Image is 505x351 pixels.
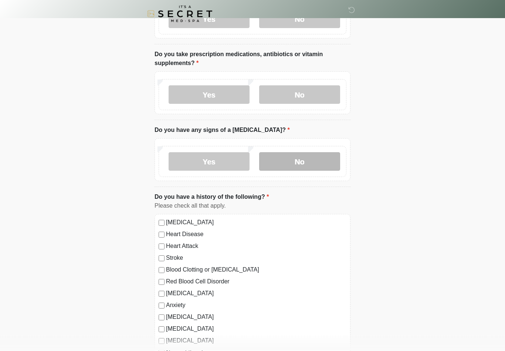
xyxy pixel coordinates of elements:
label: Do you take prescription medications, antibiotics or vitamin supplements? [155,50,350,68]
label: Yes [169,86,250,104]
input: [MEDICAL_DATA] [159,338,165,344]
label: No [259,153,340,171]
input: Blood Clotting or [MEDICAL_DATA] [159,267,165,273]
label: Heart Disease [166,230,346,239]
input: Stroke [159,256,165,262]
input: Red Blood Cell Disorder [159,279,165,285]
label: Yes [169,153,250,171]
input: Heart Attack [159,244,165,250]
label: No [259,86,340,104]
label: Do you have any signs of a [MEDICAL_DATA]? [155,126,290,135]
label: [MEDICAL_DATA] [166,313,346,322]
input: [MEDICAL_DATA] [159,291,165,297]
label: [MEDICAL_DATA] [166,289,346,298]
input: Anxiety [159,303,165,309]
img: It's A Secret Med Spa Logo [147,6,212,22]
input: [MEDICAL_DATA] [159,220,165,226]
input: [MEDICAL_DATA] [159,327,165,333]
label: Heart Attack [166,242,346,251]
label: Anxiety [166,301,346,310]
label: Blood Clotting or [MEDICAL_DATA] [166,266,346,275]
label: Stroke [166,254,346,263]
div: Please check all that apply. [155,202,350,211]
input: Heart Disease [159,232,165,238]
label: [MEDICAL_DATA] [166,337,346,345]
label: [MEDICAL_DATA] [166,325,346,334]
input: [MEDICAL_DATA] [159,315,165,321]
label: Red Blood Cell Disorder [166,277,346,286]
label: Do you have a history of the following? [155,193,269,202]
label: [MEDICAL_DATA] [166,218,346,227]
